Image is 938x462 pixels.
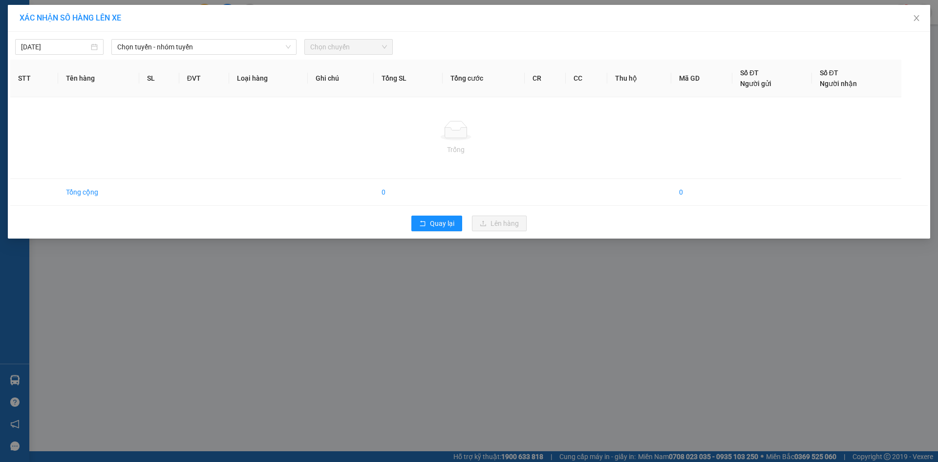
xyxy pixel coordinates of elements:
span: Người nhận [820,80,857,88]
input: 14/09/2025 [21,42,89,52]
th: Ghi chú [308,60,374,97]
span: Người gửi [740,80,771,88]
span: Số ĐT [820,69,838,77]
th: STT [10,60,58,97]
th: Tổng cước [443,60,525,97]
span: Chọn tuyến - nhóm tuyến [117,40,291,54]
th: ĐVT [179,60,229,97]
th: Mã GD [671,60,732,97]
th: SL [139,60,179,97]
span: Số ĐT [740,69,759,77]
button: uploadLên hàng [472,216,527,231]
td: 0 [671,179,732,206]
th: Thu hộ [607,60,671,97]
th: CC [566,60,607,97]
span: close [913,14,920,22]
td: 0 [374,179,443,206]
span: Quay lại [430,218,454,229]
span: XÁC NHẬN SỐ HÀNG LÊN XE [20,13,121,22]
button: Close [903,5,930,32]
td: Tổng cộng [58,179,139,206]
div: Trống [18,144,894,155]
span: Chọn chuyến [310,40,387,54]
span: down [285,44,291,50]
span: rollback [419,220,426,228]
button: rollbackQuay lại [411,216,462,231]
th: CR [525,60,566,97]
th: Loại hàng [229,60,308,97]
th: Tên hàng [58,60,139,97]
th: Tổng SL [374,60,443,97]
